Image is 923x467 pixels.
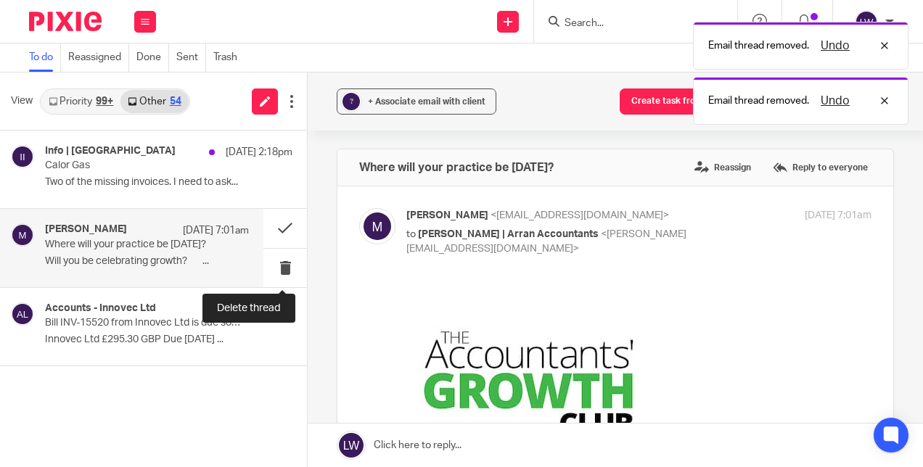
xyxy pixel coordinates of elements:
div: ? [342,93,360,110]
p: Now think about where it’ll be if nothing has changed since [DATE]. [13,392,452,410]
p: [DATE] 7:01am [183,223,249,238]
img: Pixie [29,12,102,31]
h4: Accounts - Innovec Ltd [45,302,156,315]
p: Calor Gas [45,160,243,172]
p: Innovec Ltd £295.30 GBP Due [DATE] ... [45,334,292,346]
td: ​ [13,41,231,166]
div: 99+ [96,96,113,107]
p: Think about where your practice could be 6-[DATE] if you had: [13,207,452,224]
label: Reply to everyone [769,157,871,178]
h4: [PERSON_NAME] [45,223,127,236]
p: Will you be celebrating growth? ͏ ͏ ͏ ͏ ͏ ͏ ͏... [45,255,249,268]
h4: Where will your practice be [DATE]? [359,160,554,175]
img: svg%3E [359,208,395,244]
span: [PERSON_NAME] [406,210,488,220]
p: [DATE] 6:17am [226,302,292,317]
span: + Associate email with client [368,97,485,106]
a: Sent [176,44,206,72]
div: 54 [170,96,181,107]
button: Undo [816,92,854,109]
button: Undo [816,37,854,54]
span: [PERSON_NAME] | Arran Accountants [418,229,599,239]
p: ✅ A steady stream of premium clients signing up for your premium monthly packages because they va... [13,346,452,381]
p: Time will pass either way. [13,421,452,439]
a: Reassigned [68,44,129,72]
p: Email thread removed. [708,38,809,53]
p: Bill INV-15520 from Innovec Ltd is due soon [45,317,243,329]
p: Where will your practice be [DATE]? [45,239,208,251]
button: ? + Associate email with client [337,88,496,115]
img: svg%3E [11,302,34,326]
img: j8UH2csDMTWqVJLFaFY35u [13,41,231,152]
p: Two of the missing invoices. I need to ask... [45,176,292,189]
p: ​ [13,12,452,29]
span: <[EMAIL_ADDRESS][DOMAIN_NAME]> [491,210,669,220]
p: Email thread removed. [708,94,809,108]
p: [DATE] 2:18pm [226,145,292,160]
img: svg%3E [855,10,878,33]
img: svg%3E [11,223,34,247]
a: Priority99+ [41,90,120,113]
p: ✅ A clear and personalised Growth Plan you could trust will deliver the results you want [13,236,452,270]
p: ✅ A motivated team who are on board with your ideas, take initiative and suggest improvements - w... [13,282,452,334]
p: Hi [PERSON_NAME], [13,178,452,195]
label: Reassign [691,157,755,178]
a: Other54 [120,90,188,113]
a: Done [136,44,169,72]
a: Trash [213,44,245,72]
span: to [406,229,416,239]
p: [DATE] 7:01am [805,208,871,223]
img: svg%3E [11,145,34,168]
a: To do [29,44,61,72]
span: View [11,94,33,109]
h4: Info | [GEOGRAPHIC_DATA] [45,145,176,157]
